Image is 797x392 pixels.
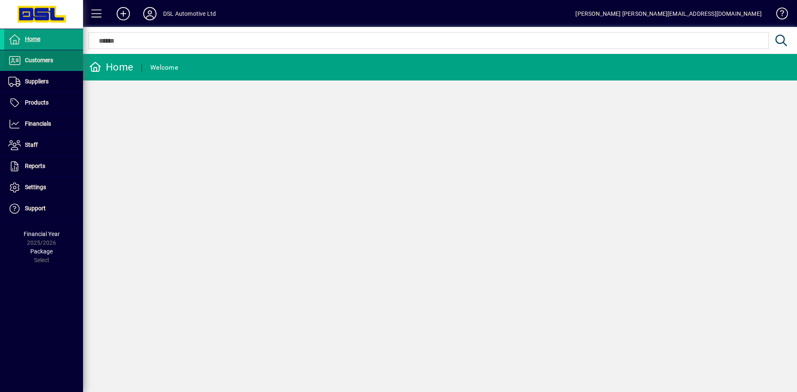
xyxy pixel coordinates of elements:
[163,7,216,20] div: DSL Automotive Ltd
[25,184,46,190] span: Settings
[4,93,83,113] a: Products
[24,231,60,237] span: Financial Year
[25,120,51,127] span: Financials
[4,177,83,198] a: Settings
[4,135,83,156] a: Staff
[4,71,83,92] a: Suppliers
[25,78,49,85] span: Suppliers
[137,6,163,21] button: Profile
[25,205,46,212] span: Support
[150,61,178,74] div: Welcome
[25,36,40,42] span: Home
[110,6,137,21] button: Add
[25,163,45,169] span: Reports
[89,61,133,74] div: Home
[25,99,49,106] span: Products
[4,114,83,134] a: Financials
[25,57,53,63] span: Customers
[25,141,38,148] span: Staff
[575,7,762,20] div: [PERSON_NAME] [PERSON_NAME][EMAIL_ADDRESS][DOMAIN_NAME]
[4,156,83,177] a: Reports
[4,198,83,219] a: Support
[770,2,787,29] a: Knowledge Base
[4,50,83,71] a: Customers
[30,248,53,255] span: Package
